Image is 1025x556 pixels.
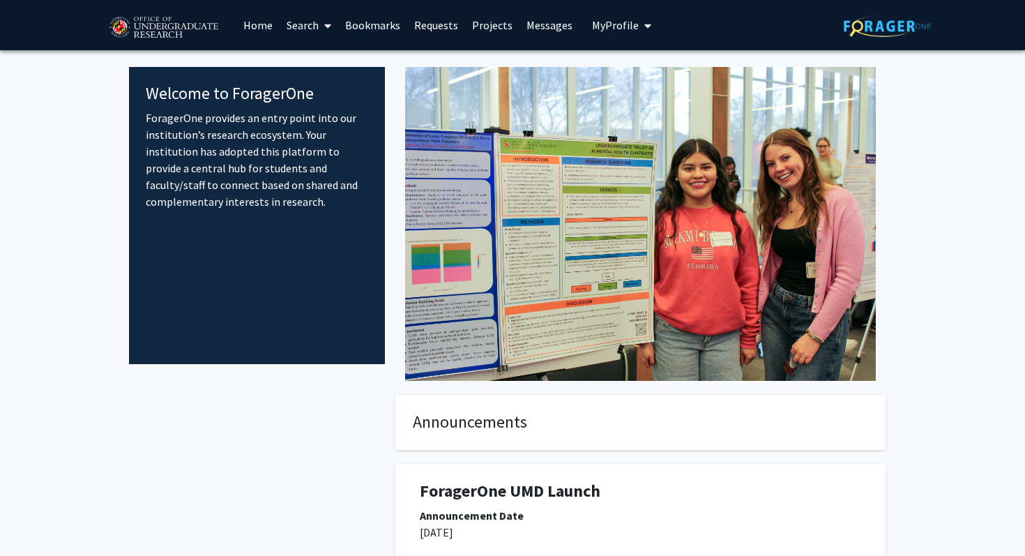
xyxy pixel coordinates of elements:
h4: Welcome to ForagerOne [146,84,368,104]
a: Requests [407,1,465,50]
a: Projects [465,1,519,50]
div: Announcement Date [420,507,861,524]
a: Search [280,1,338,50]
a: Bookmarks [338,1,407,50]
h1: ForagerOne UMD Launch [420,481,861,502]
img: University of Maryland Logo [105,10,222,45]
img: ForagerOne Logo [844,15,931,37]
iframe: Chat [10,493,59,546]
img: Cover Image [405,67,876,381]
h4: Announcements [413,412,868,433]
p: [DATE] [420,524,861,541]
a: Home [236,1,280,50]
span: My Profile [592,18,639,32]
a: Messages [519,1,579,50]
p: ForagerOne provides an entry point into our institution’s research ecosystem. Your institution ha... [146,110,368,210]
